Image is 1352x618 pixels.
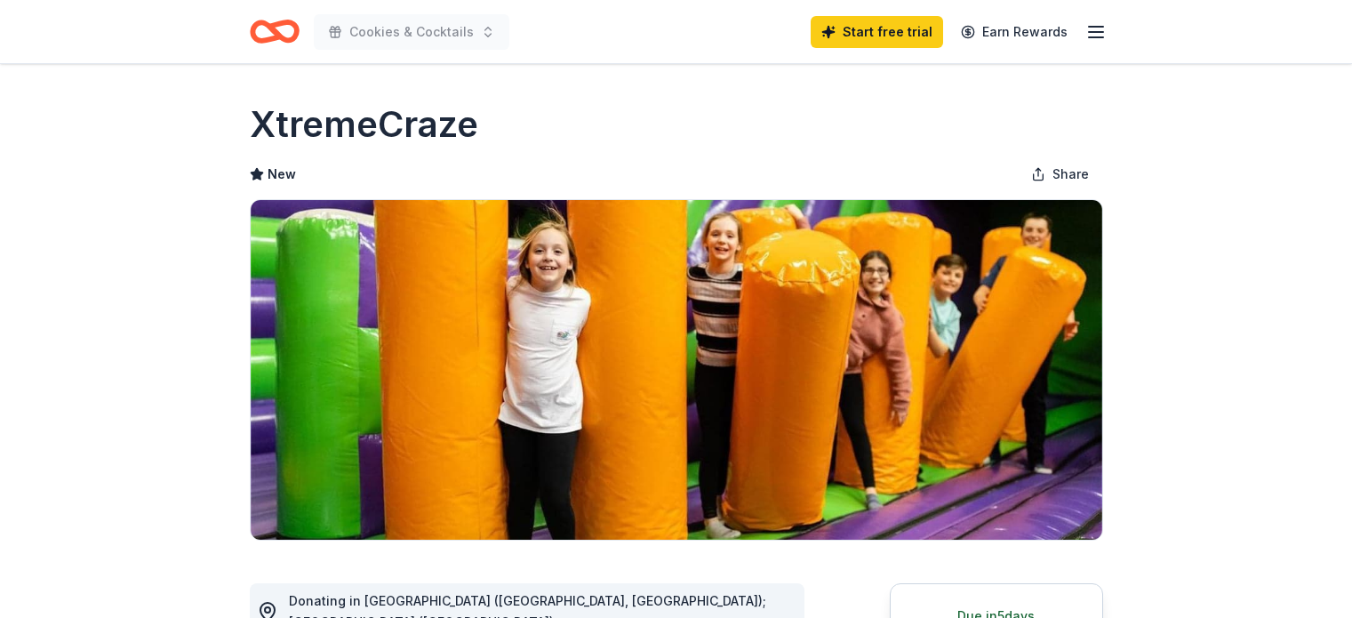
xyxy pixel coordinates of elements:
a: Start free trial [811,16,943,48]
img: Image for XtremeCraze [251,200,1102,540]
span: New [268,164,296,185]
button: Cookies & Cocktails [314,14,509,50]
button: Share [1017,157,1103,192]
a: Earn Rewards [950,16,1078,48]
h1: XtremeCraze [250,100,478,149]
span: Share [1052,164,1089,185]
span: Cookies & Cocktails [349,21,474,43]
a: Home [250,11,300,52]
